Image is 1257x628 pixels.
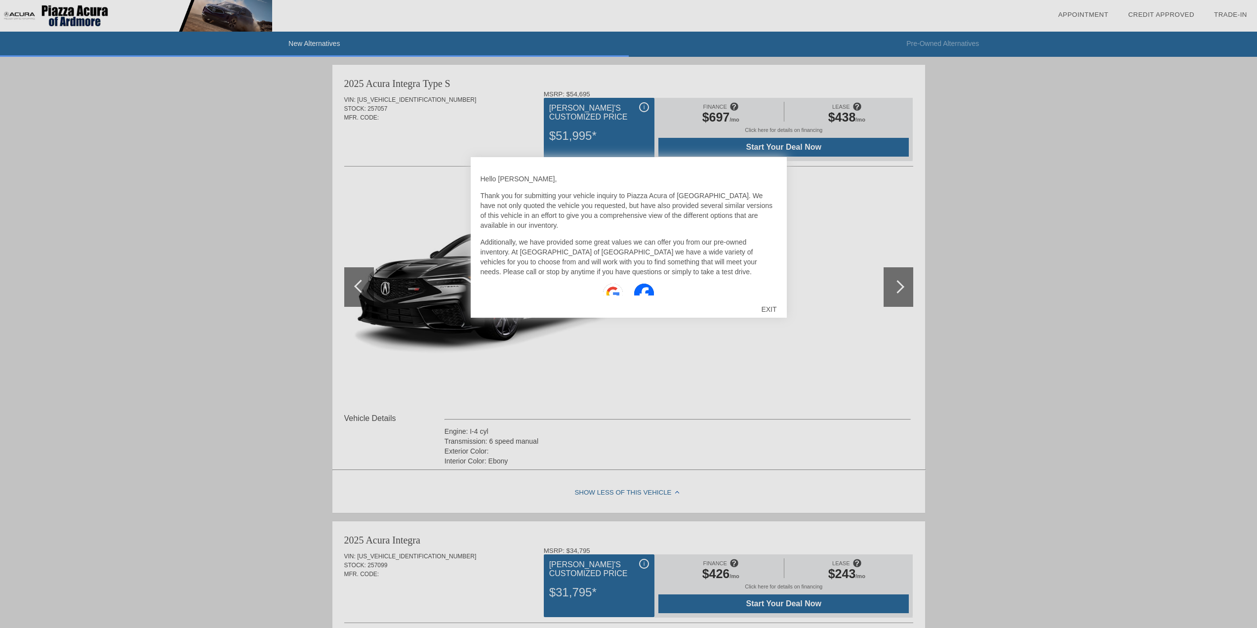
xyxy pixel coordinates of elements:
[481,174,777,184] p: Hello [PERSON_NAME],
[603,284,623,303] img: Google Icon
[751,294,786,324] div: EXIT
[1214,11,1247,18] a: Trade-In
[481,237,777,277] p: Additionally, we have provided some great values we can offer you from our pre-owned inventory. A...
[1058,11,1108,18] a: Appointment
[634,284,654,303] img: Facebook Icon
[1128,11,1194,18] a: Credit Approved
[481,191,777,230] p: Thank you for submitting your vehicle inquiry to Piazza Acura of [GEOGRAPHIC_DATA]. We have not o...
